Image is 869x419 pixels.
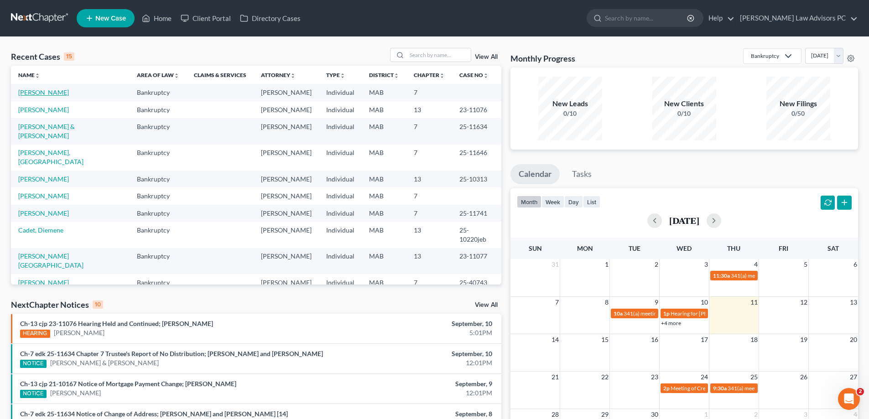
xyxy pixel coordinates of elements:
span: 8 [604,297,609,308]
a: Ch-13 cjp 23-11076 Hearing Held and Continued; [PERSON_NAME] [20,320,213,327]
a: [PERSON_NAME] & [PERSON_NAME] [50,358,159,367]
span: 13 [849,297,858,308]
td: Individual [319,187,362,204]
a: [PERSON_NAME] & [PERSON_NAME] [18,123,75,140]
td: 7 [406,187,452,204]
h3: Monthly Progress [510,53,575,64]
td: 7 [406,84,452,101]
h2: [DATE] [669,216,699,225]
a: View All [475,302,498,308]
input: Search by name... [407,48,471,62]
span: 17 [700,334,709,345]
span: Thu [727,244,740,252]
div: 0/10 [652,109,716,118]
a: [PERSON_NAME], [GEOGRAPHIC_DATA] [18,149,83,166]
td: Bankruptcy [130,84,187,101]
div: 10 [93,300,103,309]
span: Meeting of Creditors for [PERSON_NAME] [671,385,772,392]
td: Individual [319,118,362,144]
td: [PERSON_NAME] [254,171,319,187]
td: 23-11077 [452,248,501,274]
span: New Case [95,15,126,22]
span: 11 [749,297,759,308]
span: 25 [749,372,759,383]
a: Area of Lawunfold_more [137,72,179,78]
div: September, 8 [341,409,492,419]
span: 7 [554,297,560,308]
a: Tasks [564,164,600,184]
button: month [517,196,541,208]
div: 12:01PM [341,358,492,367]
span: 341(a) meeting for [PERSON_NAME] [728,385,816,392]
i: unfold_more [340,73,345,78]
span: 12 [799,297,808,308]
a: Attorneyunfold_more [261,72,296,78]
td: Bankruptcy [130,248,187,274]
span: 1 [604,259,609,270]
span: 9 [654,297,659,308]
td: 13 [406,171,452,187]
span: 31 [551,259,560,270]
span: 22 [600,372,609,383]
span: 2p [663,385,670,392]
div: NextChapter Notices [11,299,103,310]
div: HEARING [20,330,50,338]
td: 25-11634 [452,118,501,144]
div: September, 9 [341,379,492,388]
td: MAB [362,145,406,171]
td: MAB [362,101,406,118]
a: Chapterunfold_more [414,72,445,78]
span: 26 [799,372,808,383]
td: Individual [319,205,362,222]
td: Bankruptcy [130,171,187,187]
span: Tue [629,244,640,252]
span: Hearing for [PERSON_NAME] [671,310,742,317]
span: 27 [849,372,858,383]
input: Search by name... [605,10,688,26]
div: NOTICE [20,390,47,398]
div: September, 10 [341,349,492,358]
td: 7 [406,205,452,222]
span: 15 [600,334,609,345]
span: 21 [551,372,560,383]
td: Individual [319,101,362,118]
a: +4 more [661,320,681,326]
i: unfold_more [290,73,296,78]
span: Fri [779,244,788,252]
a: Directory Cases [235,10,305,26]
td: MAB [362,187,406,204]
span: 19 [799,334,808,345]
span: Sat [827,244,839,252]
td: MAB [362,118,406,144]
i: unfold_more [394,73,399,78]
td: MAB [362,171,406,187]
a: [PERSON_NAME] [18,279,69,286]
div: New Filings [766,98,830,109]
div: 0/50 [766,109,830,118]
td: [PERSON_NAME] [254,118,319,144]
td: 7 [406,145,452,171]
span: 20 [849,334,858,345]
td: MAB [362,84,406,101]
iframe: Intercom live chat [838,388,860,410]
button: list [583,196,600,208]
div: New Leads [538,98,602,109]
td: Individual [319,171,362,187]
span: 2 [654,259,659,270]
a: Help [704,10,734,26]
td: Bankruptcy [130,274,187,291]
div: 0/10 [538,109,602,118]
div: 12:01PM [341,388,492,398]
th: Claims & Services [187,66,254,84]
td: 23-11076 [452,101,501,118]
i: unfold_more [35,73,40,78]
a: Client Portal [176,10,235,26]
td: 25-10220jeb [452,222,501,248]
a: [PERSON_NAME] [18,192,69,200]
td: [PERSON_NAME] [254,84,319,101]
a: [PERSON_NAME] [18,209,69,217]
td: Bankruptcy [130,222,187,248]
td: [PERSON_NAME] [254,187,319,204]
span: 14 [551,334,560,345]
td: [PERSON_NAME] [254,248,319,274]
